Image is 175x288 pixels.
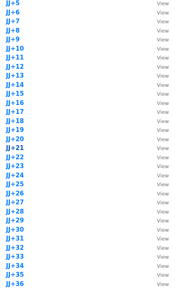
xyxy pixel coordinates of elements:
a: JJ+18 [6,117,24,125]
strong: JJ+15 [6,90,24,97]
a: View [149,172,169,179]
a: View [149,36,169,43]
small: View [157,46,169,52]
a: View [149,108,169,115]
a: View [149,208,169,215]
a: View [149,154,169,161]
a: View [149,117,169,125]
small: View [157,109,169,115]
a: JJ+26 [6,190,24,197]
a: JJ+29 [6,217,24,224]
a: View [149,9,169,16]
a: JJ+11 [6,54,24,61]
small: View [157,37,169,43]
a: View [149,181,169,188]
small: View [157,64,169,70]
small: View [157,163,169,169]
strong: JJ+36 [6,280,24,288]
a: View [149,18,169,25]
a: View [149,244,169,251]
small: View [157,82,169,88]
a: View [149,190,169,197]
a: JJ+14 [6,81,24,88]
a: JJ+8 [6,27,20,34]
iframe: Chat Widget [135,249,175,288]
a: View [149,90,169,97]
a: JJ+6 [6,9,20,16]
strong: JJ+35 [6,271,24,278]
a: JJ+33 [6,253,24,260]
strong: JJ+13 [6,72,24,79]
a: JJ+24 [6,172,24,179]
small: View [157,118,169,124]
small: View [157,73,169,79]
a: JJ+16 [6,99,24,107]
small: View [157,28,169,34]
a: JJ+12 [6,63,24,70]
a: JJ+25 [6,181,24,188]
a: View [149,217,169,224]
a: JJ+9 [6,36,20,43]
small: View [157,100,169,106]
a: JJ+23 [6,163,24,170]
a: JJ+22 [6,154,24,161]
a: View [149,54,169,61]
small: View [157,227,169,233]
small: View [157,145,169,151]
strong: JJ+20 [6,136,24,143]
small: View [157,191,169,197]
a: JJ+34 [6,262,24,269]
a: View [149,136,169,143]
small: View [157,91,169,97]
a: View [149,81,169,88]
a: JJ+30 [6,226,24,233]
a: JJ+31 [6,235,24,242]
small: View [157,136,169,142]
a: View [149,72,169,79]
small: View [157,0,169,6]
small: View [157,209,169,215]
small: View [157,10,169,16]
small: View [157,200,169,206]
strong: JJ+28 [6,208,24,215]
strong: JJ+10 [6,45,24,52]
small: View [157,127,169,133]
small: View [157,245,169,251]
small: View [157,173,169,179]
a: View [149,99,169,107]
a: JJ+7 [6,18,20,25]
a: JJ+19 [6,126,24,134]
a: JJ+21 [6,144,24,152]
a: JJ+27 [6,199,24,206]
a: View [149,144,169,152]
small: View [157,154,169,160]
small: View [157,236,169,242]
a: JJ+32 [6,244,24,251]
a: JJ+17 [6,108,24,115]
a: View [149,63,169,70]
small: View [157,19,169,25]
a: View [149,27,169,34]
a: View [149,226,169,233]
